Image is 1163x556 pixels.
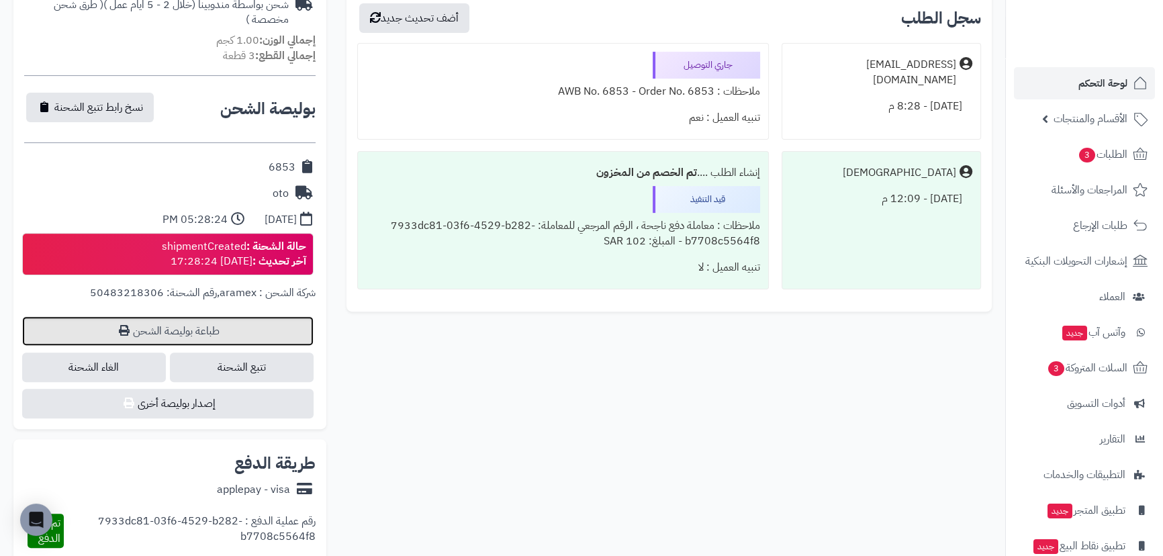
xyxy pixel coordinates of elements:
button: إصدار بوليصة أخرى [22,389,314,418]
span: 3 [1079,148,1095,163]
div: تنبيه العميل : نعم [366,105,760,131]
span: الأقسام والمنتجات [1054,109,1127,128]
span: جديد [1033,539,1058,554]
a: السلات المتروكة3 [1014,352,1155,384]
strong: إجمالي الوزن: [259,32,316,48]
div: 6853 [269,160,295,175]
div: Open Intercom Messenger [20,504,52,536]
small: 3 قطعة [223,48,316,64]
h2: طريقة الدفع [234,455,316,471]
span: الغاء الشحنة [22,353,166,382]
a: طباعة بوليصة الشحن [22,316,314,346]
span: التطبيقات والخدمات [1043,465,1125,484]
span: نسخ رابط تتبع الشحنة [54,99,143,115]
a: المراجعات والأسئلة [1014,174,1155,206]
span: أدوات التسويق [1067,394,1125,413]
a: التقارير [1014,423,1155,455]
h3: سجل الطلب [901,10,981,26]
span: إشعارات التحويلات البنكية [1025,252,1127,271]
span: جديد [1062,326,1087,340]
a: العملاء [1014,281,1155,313]
div: 05:28:24 PM [162,212,228,228]
div: applepay - visa [217,482,290,498]
div: [EMAIL_ADDRESS][DOMAIN_NAME] [790,57,956,88]
div: [DATE] [265,212,297,228]
span: تطبيق نقاط البيع [1032,537,1125,555]
div: ملاحظات : AWB No. 6853 - Order No. 6853 [366,79,760,105]
a: طلبات الإرجاع [1014,210,1155,242]
a: تتبع الشحنة [170,353,314,382]
div: , [24,285,316,316]
div: [DEMOGRAPHIC_DATA] [843,165,956,181]
b: تم الخصم من المخزون [596,165,697,181]
strong: حالة الشحنة : [246,238,306,254]
div: [DATE] - 8:28 م [790,93,972,120]
span: المراجعات والأسئلة [1052,181,1127,199]
div: ملاحظات : معاملة دفع ناجحة ، الرقم المرجعي للمعاملة: 7933dc81-03f6-4529-b282-b7708c5564f8 - المبل... [366,213,760,254]
span: تطبيق المتجر [1046,501,1125,520]
div: إنشاء الطلب .... [366,160,760,186]
a: تطبيق المتجرجديد [1014,494,1155,526]
h2: بوليصة الشحن [220,101,316,117]
div: oto [273,186,289,201]
span: جديد [1048,504,1072,518]
a: أدوات التسويق [1014,387,1155,420]
span: وآتس آب [1061,323,1125,342]
a: الطلبات3 [1014,138,1155,171]
span: الطلبات [1078,145,1127,164]
div: [DATE] - 12:09 م [790,186,972,212]
span: التقارير [1100,430,1125,449]
span: رقم الشحنة: 50483218306 [90,285,217,301]
button: أضف تحديث جديد [359,3,469,33]
span: شركة الشحن : aramex [220,285,316,301]
button: نسخ رابط تتبع الشحنة [26,93,154,122]
img: logo-2.png [1072,36,1150,64]
span: السلات المتروكة [1047,359,1127,377]
span: طلبات الإرجاع [1073,216,1127,235]
div: تنبيه العميل : لا [366,254,760,281]
a: التطبيقات والخدمات [1014,459,1155,491]
div: جاري التوصيل [653,52,760,79]
span: لوحة التحكم [1078,74,1127,93]
span: 3 [1048,361,1064,376]
strong: إجمالي القطع: [255,48,316,64]
strong: آخر تحديث : [252,253,306,269]
a: وآتس آبجديد [1014,316,1155,349]
a: لوحة التحكم [1014,67,1155,99]
div: رقم عملية الدفع : 7933dc81-03f6-4529-b282-b7708c5564f8 [64,514,316,549]
small: 1.00 كجم [216,32,316,48]
a: إشعارات التحويلات البنكية [1014,245,1155,277]
div: قيد التنفيذ [653,186,760,213]
span: العملاء [1099,287,1125,306]
div: shipmentCreated [DATE] 17:28:24 [162,239,306,270]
